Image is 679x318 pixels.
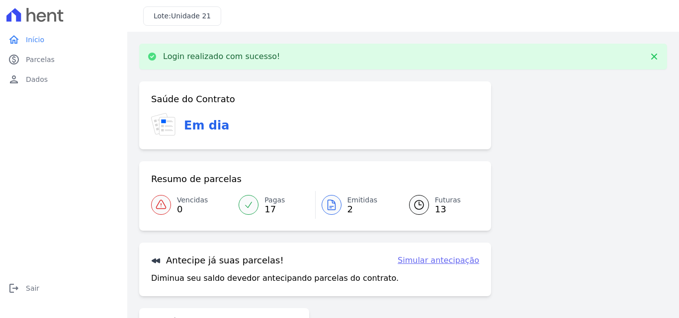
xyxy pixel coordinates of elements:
[177,195,208,205] span: Vencidas
[151,272,399,284] p: Diminua seu saldo devedor antecipando parcelas do contrato.
[171,12,211,20] span: Unidade 21
[8,282,20,294] i: logout
[26,74,48,84] span: Dados
[8,54,20,65] i: paid
[26,35,44,45] span: Início
[163,52,280,62] p: Login realizado com sucesso!
[8,34,20,46] i: home
[347,195,378,205] span: Emitidas
[177,205,208,213] span: 0
[4,30,123,50] a: homeInício
[435,195,461,205] span: Futuras
[26,55,55,64] span: Parcelas
[398,254,479,266] a: Simular antecipação
[184,117,229,134] h3: Em dia
[4,50,123,69] a: paidParcelas
[264,195,285,205] span: Pagas
[151,173,242,185] h3: Resumo de parcelas
[4,278,123,298] a: logoutSair
[26,283,39,293] span: Sair
[435,205,461,213] span: 13
[151,191,233,219] a: Vencidas 0
[154,11,211,21] h3: Lote:
[347,205,378,213] span: 2
[151,93,235,105] h3: Saúde do Contrato
[151,254,284,266] h3: Antecipe já suas parcelas!
[264,205,285,213] span: 17
[316,191,397,219] a: Emitidas 2
[4,69,123,89] a: personDados
[8,73,20,85] i: person
[233,191,315,219] a: Pagas 17
[397,191,479,219] a: Futuras 13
